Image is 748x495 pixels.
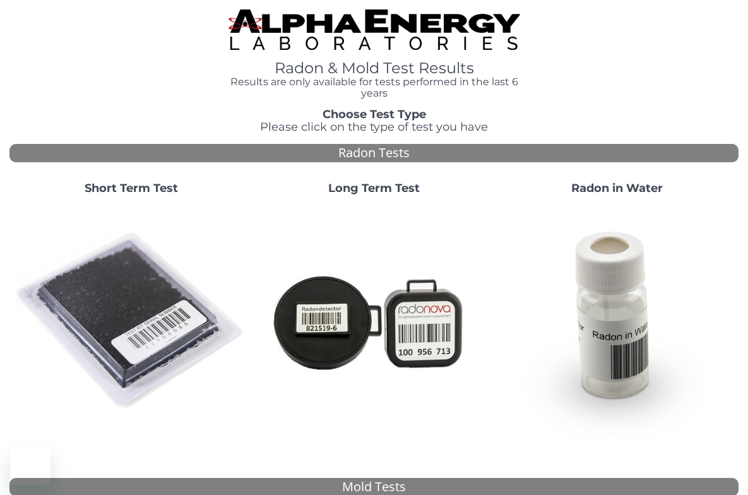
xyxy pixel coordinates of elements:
strong: Radon in Water [571,181,663,195]
h4: Results are only available for tests performed in the last 6 years [229,76,520,98]
iframe: Button to launch messaging window [10,444,50,485]
img: ShortTerm.jpg [15,205,247,438]
img: TightCrop.jpg [229,9,520,50]
img: Radtrak2vsRadtrak3.jpg [258,205,490,438]
strong: Long Term Test [328,181,420,195]
strong: Short Term Test [85,181,178,195]
strong: Choose Test Type [323,107,426,121]
img: RadoninWater.jpg [501,205,733,438]
span: Please click on the type of test you have [260,120,488,134]
div: Radon Tests [9,144,739,162]
h1: Radon & Mold Test Results [229,60,520,76]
